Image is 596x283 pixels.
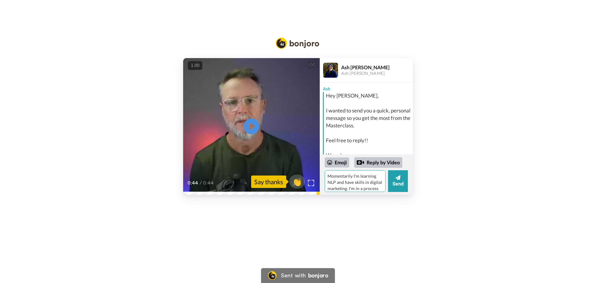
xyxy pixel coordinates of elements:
div: Reply by Video [357,159,364,166]
textarea: Momentarily I'm learning NLP and have skills in digital marketing. I'm in a process [325,170,386,192]
img: Bonjoro Logo [276,38,319,49]
img: Profile Image [323,63,338,78]
div: Emoji [325,157,349,167]
div: Hey [PERSON_NAME], I wanted to send you a quick, personal message so you get the most from the Ma... [326,92,411,204]
button: 👏 [289,175,305,189]
div: Reply by Video [354,157,402,168]
div: Ash [PERSON_NAME] [341,71,413,76]
span: 0:44 [203,179,214,187]
span: 👏 [289,177,305,187]
img: Full screen [308,180,314,186]
span: / [200,179,202,187]
div: Say thanks [251,176,286,188]
div: CC [308,62,316,68]
div: Ash [320,83,413,92]
div: Ash [PERSON_NAME] [341,64,413,70]
button: Send [388,170,408,192]
span: 0:44 [187,179,198,187]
